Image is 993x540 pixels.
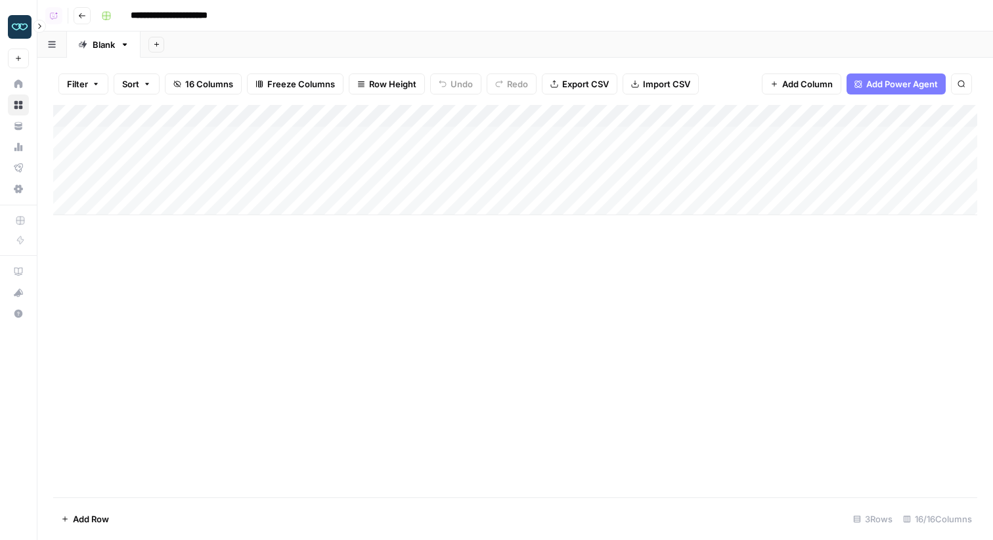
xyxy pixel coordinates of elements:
[430,73,481,94] button: Undo
[267,77,335,91] span: Freeze Columns
[562,77,609,91] span: Export CSV
[8,136,29,157] a: Usage
[114,73,160,94] button: Sort
[122,77,139,91] span: Sort
[369,77,416,91] span: Row Height
[542,73,617,94] button: Export CSV
[643,77,690,91] span: Import CSV
[93,38,115,51] div: Blank
[8,10,29,43] button: Workspace: Zola Inc
[58,73,108,94] button: Filter
[8,178,29,199] a: Settings
[53,509,117,530] button: Add Row
[8,261,29,282] a: AirOps Academy
[8,157,29,178] a: Flightpath
[8,94,29,115] a: Browse
[898,509,977,530] div: 16/16 Columns
[507,77,528,91] span: Redo
[8,115,29,136] a: Your Data
[165,73,242,94] button: 16 Columns
[451,77,473,91] span: Undo
[762,73,841,94] button: Add Column
[8,282,29,303] button: What's new?
[67,31,141,58] a: Blank
[9,283,28,302] div: What's new?
[8,15,32,39] img: Zola Inc Logo
[487,73,537,94] button: Redo
[73,512,109,526] span: Add Row
[782,77,833,91] span: Add Column
[67,77,88,91] span: Filter
[848,509,898,530] div: 3 Rows
[8,303,29,324] button: Help + Support
[847,73,946,94] button: Add Power Agent
[247,73,343,94] button: Freeze Columns
[623,73,699,94] button: Import CSV
[866,77,938,91] span: Add Power Agent
[349,73,425,94] button: Row Height
[185,77,233,91] span: 16 Columns
[8,73,29,94] a: Home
